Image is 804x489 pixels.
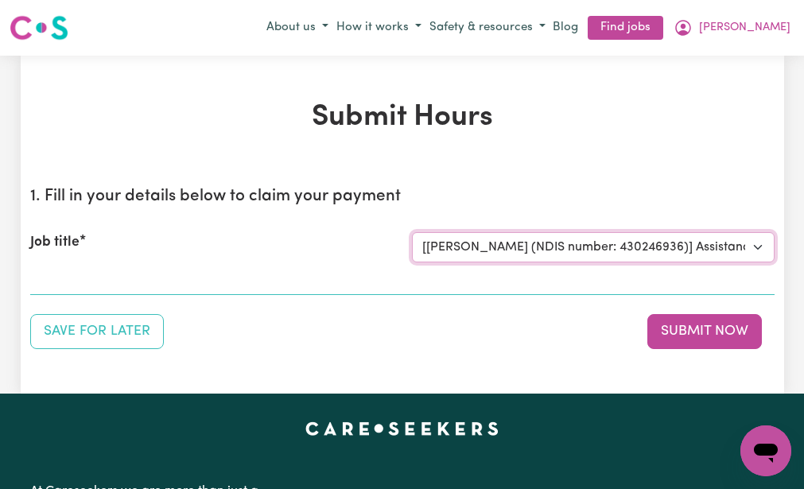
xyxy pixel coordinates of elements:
img: Careseekers logo [10,14,68,42]
h1: Submit Hours [30,100,775,136]
a: Careseekers logo [10,10,68,46]
a: Careseekers home page [305,422,499,435]
button: About us [262,15,332,41]
h2: 1. Fill in your details below to claim your payment [30,187,775,207]
button: Save your job report [30,314,164,349]
label: Job title [30,232,80,253]
button: Submit your job report [647,314,762,349]
button: Safety & resources [425,15,550,41]
iframe: Button to launch messaging window [740,425,791,476]
span: [PERSON_NAME] [699,19,790,37]
button: How it works [332,15,425,41]
a: Find jobs [588,16,663,41]
button: My Account [670,14,794,41]
a: Blog [550,16,581,41]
